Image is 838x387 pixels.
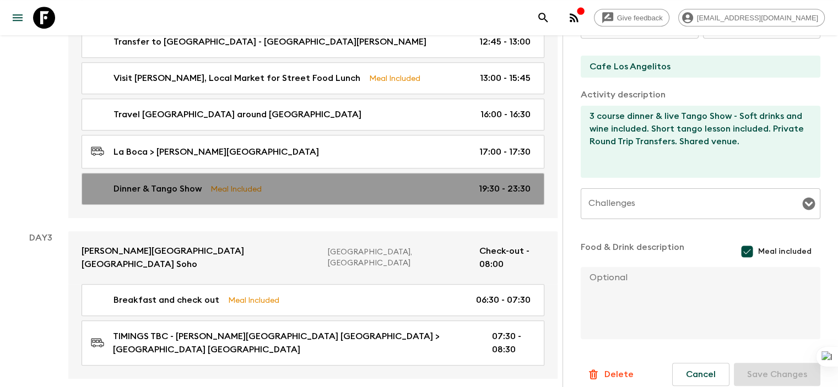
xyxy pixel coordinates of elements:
p: Food & Drink description [581,241,684,263]
button: Open [801,196,817,211]
button: Delete [581,363,640,385]
a: Give feedback [594,9,669,26]
button: search adventures [532,7,554,29]
textarea: Historical Site plus "family style" lunch - Shared Venues. Includes 1 Choripan or milanesa sandwi... [581,106,812,178]
p: 06:30 - 07:30 [476,293,531,307]
p: La Boca > [PERSON_NAME][GEOGRAPHIC_DATA] [113,145,319,159]
button: Cancel [672,363,729,386]
input: End Location (leave blank if same as Start) [581,56,812,78]
p: 17:00 - 17:30 [479,145,531,159]
p: 12:45 - 13:00 [479,35,531,48]
p: Activity description [581,88,820,101]
p: Check-out - 08:00 [479,244,544,271]
span: [EMAIL_ADDRESS][DOMAIN_NAME] [691,14,824,22]
p: 16:00 - 16:30 [480,108,531,121]
span: Give feedback [611,14,669,22]
p: Travel [GEOGRAPHIC_DATA] around [GEOGRAPHIC_DATA] [113,108,361,121]
p: TIMINGS TBC - [PERSON_NAME][GEOGRAPHIC_DATA] [GEOGRAPHIC_DATA] > [GEOGRAPHIC_DATA] [GEOGRAPHIC_DATA] [113,330,474,356]
p: 07:30 - 08:30 [492,330,531,356]
a: TIMINGS TBC - [PERSON_NAME][GEOGRAPHIC_DATA] [GEOGRAPHIC_DATA] > [GEOGRAPHIC_DATA] [GEOGRAPHIC_DA... [82,320,544,366]
a: Transfer to [GEOGRAPHIC_DATA] - [GEOGRAPHIC_DATA][PERSON_NAME]12:45 - 13:00 [82,26,544,58]
div: [EMAIL_ADDRESS][DOMAIN_NAME] [678,9,825,26]
a: Breakfast and check outMeal Included06:30 - 07:30 [82,284,544,316]
p: Day 3 [13,231,68,244]
p: Breakfast and check out [113,293,219,307]
p: Dinner & Tango Show [113,182,202,195]
p: Meal Included [210,183,262,195]
a: Visit [PERSON_NAME], Local Market for Street Food LunchMeal Included13:00 - 15:45 [82,62,544,94]
a: [PERSON_NAME][GEOGRAPHIC_DATA] [GEOGRAPHIC_DATA] Soho[GEOGRAPHIC_DATA], [GEOGRAPHIC_DATA]Check-ou... [68,231,558,284]
p: Visit [PERSON_NAME], Local Market for Street Food Lunch [113,72,360,85]
button: menu [7,7,29,29]
a: La Boca > [PERSON_NAME][GEOGRAPHIC_DATA]17:00 - 17:30 [82,135,544,168]
p: Delete [604,368,634,381]
a: Dinner & Tango ShowMeal Included19:30 - 23:30 [82,173,544,205]
p: [GEOGRAPHIC_DATA], [GEOGRAPHIC_DATA] [328,247,471,269]
p: [PERSON_NAME][GEOGRAPHIC_DATA] [GEOGRAPHIC_DATA] Soho [82,244,319,271]
a: Travel [GEOGRAPHIC_DATA] around [GEOGRAPHIC_DATA]16:00 - 16:30 [82,99,544,130]
span: Meal included [758,246,812,257]
p: Transfer to [GEOGRAPHIC_DATA] - [GEOGRAPHIC_DATA][PERSON_NAME] [113,35,426,48]
p: 19:30 - 23:30 [479,182,531,195]
p: Meal Included [369,72,420,84]
p: 13:00 - 15:45 [480,72,531,85]
p: Meal Included [228,294,279,306]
